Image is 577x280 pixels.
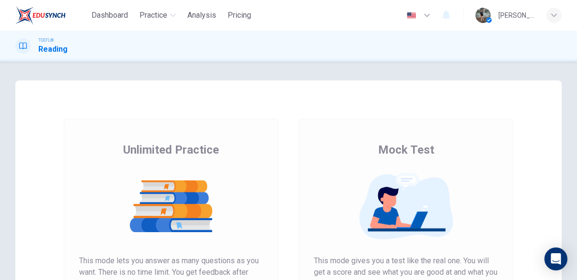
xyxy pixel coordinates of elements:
[224,7,255,24] button: Pricing
[92,10,128,21] span: Dashboard
[187,10,216,21] span: Analysis
[38,37,54,44] span: TOEFL®
[88,7,132,24] button: Dashboard
[184,7,220,24] button: Analysis
[139,10,167,21] span: Practice
[378,142,434,157] span: Mock Test
[475,8,491,23] img: Profile picture
[498,10,535,21] div: [PERSON_NAME]
[136,7,180,24] button: Practice
[123,142,219,157] span: Unlimited Practice
[544,247,567,270] div: Open Intercom Messenger
[15,6,66,25] img: EduSynch logo
[15,6,88,25] a: EduSynch logo
[405,12,417,19] img: en
[38,44,68,55] h1: Reading
[228,10,251,21] span: Pricing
